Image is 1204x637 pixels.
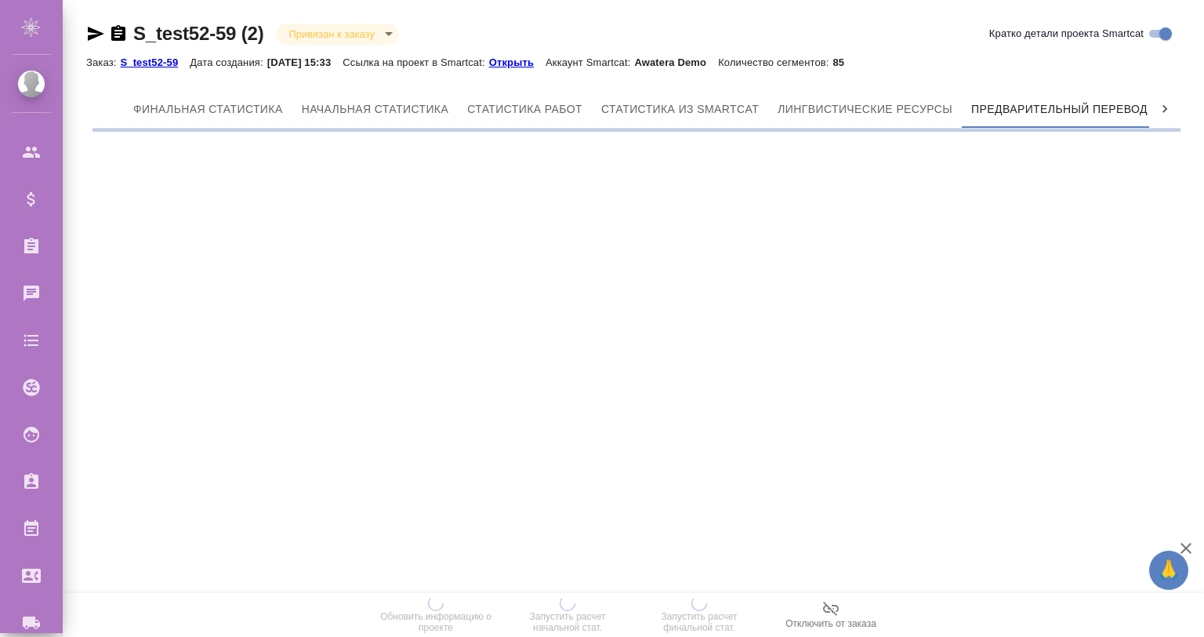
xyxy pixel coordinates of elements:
p: [DATE] 15:33 [267,56,343,68]
span: Отключить от заказа [785,618,876,629]
div: Привязан к заказу [276,24,397,45]
p: Заказ: [86,56,120,68]
span: Кратко детали проекта Smartcat [989,26,1144,42]
span: Финальная статистика [133,100,283,119]
a: S_test52-59 (2) [133,23,263,44]
button: Обновить информацию о проекте [370,593,502,637]
span: 🙏 [1155,554,1182,587]
p: S_test52-59 [120,56,190,68]
p: Количество сегментов: [718,56,832,68]
span: Обновить информацию о проекте [379,611,492,633]
span: Начальная статистика [302,100,449,119]
span: Запустить расчет начальной стат. [511,611,624,633]
span: Статистика из Smartcat [601,100,759,119]
p: Открыть [489,56,546,68]
button: Привязан к заказу [284,27,379,41]
p: Дата создания: [190,56,267,68]
button: Отключить от заказа [765,593,897,637]
span: Предварительный перевод [971,100,1148,119]
button: Запустить расчет начальной стат. [502,593,633,637]
a: Открыть [489,55,546,68]
button: Скопировать ссылку [109,24,128,43]
button: Скопировать ссылку для ЯМессенджера [86,24,105,43]
button: Запустить расчет финальной стат. [633,593,765,637]
p: 85 [833,56,857,68]
span: Запустить расчет финальной стат. [643,611,756,633]
p: Ссылка на проект в Smartcat: [343,56,488,68]
p: Awatera Demo [634,56,718,68]
a: S_test52-59 [120,55,190,68]
span: Лингвистические ресурсы [778,100,952,119]
p: Аккаунт Smartcat: [546,56,634,68]
span: Статистика работ [467,100,582,119]
button: 🙏 [1149,551,1188,590]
